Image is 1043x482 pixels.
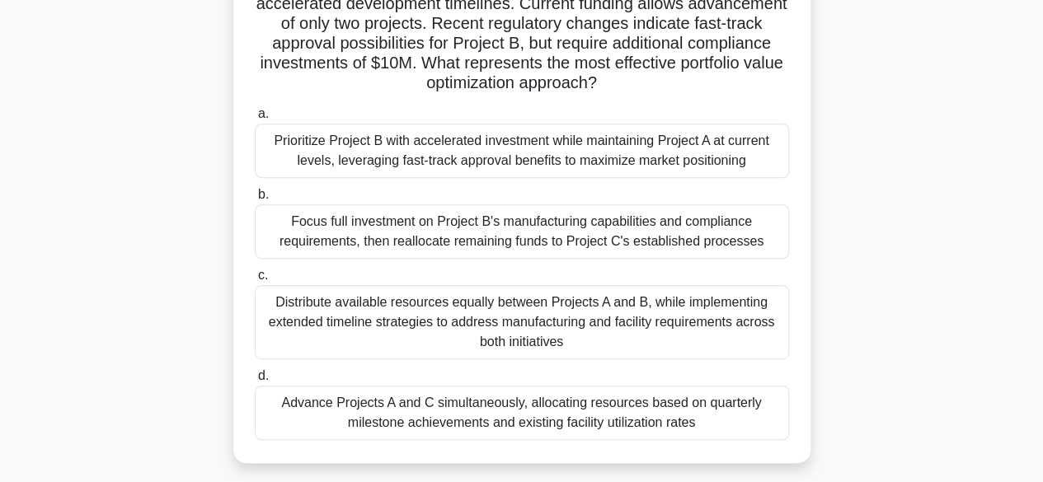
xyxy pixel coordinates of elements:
[255,285,789,359] div: Distribute available resources equally between Projects A and B, while implementing extended time...
[258,187,269,201] span: b.
[255,124,789,178] div: Prioritize Project B with accelerated investment while maintaining Project A at current levels, l...
[258,106,269,120] span: a.
[255,204,789,259] div: Focus full investment on Project B's manufacturing capabilities and compliance requirements, then...
[255,386,789,440] div: Advance Projects A and C simultaneously, allocating resources based on quarterly milestone achiev...
[258,268,268,282] span: c.
[258,368,269,382] span: d.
